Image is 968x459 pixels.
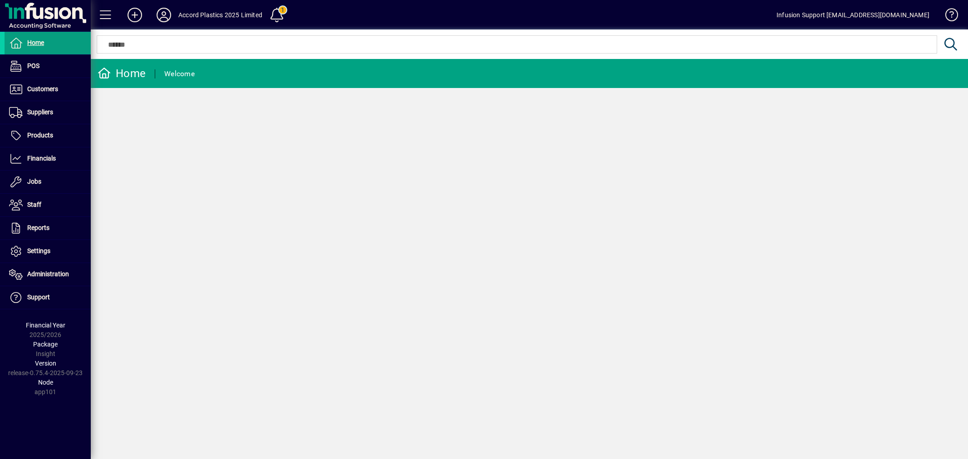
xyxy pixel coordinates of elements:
[149,7,178,23] button: Profile
[27,293,50,301] span: Support
[27,108,53,116] span: Suppliers
[5,55,91,78] a: POS
[27,178,41,185] span: Jobs
[5,217,91,239] a: Reports
[27,201,41,208] span: Staff
[5,286,91,309] a: Support
[5,124,91,147] a: Products
[27,155,56,162] span: Financials
[5,101,91,124] a: Suppliers
[5,147,91,170] a: Financials
[27,247,50,254] span: Settings
[35,360,56,367] span: Version
[27,270,69,278] span: Administration
[98,66,146,81] div: Home
[164,67,195,81] div: Welcome
[5,78,91,101] a: Customers
[38,379,53,386] span: Node
[27,132,53,139] span: Products
[27,39,44,46] span: Home
[5,171,91,193] a: Jobs
[27,62,39,69] span: POS
[26,322,65,329] span: Financial Year
[120,7,149,23] button: Add
[33,341,58,348] span: Package
[5,194,91,216] a: Staff
[5,240,91,263] a: Settings
[939,2,957,31] a: Knowledge Base
[27,224,49,231] span: Reports
[776,8,929,22] div: Infusion Support [EMAIL_ADDRESS][DOMAIN_NAME]
[5,263,91,286] a: Administration
[178,8,262,22] div: Accord Plastics 2025 Limited
[27,85,58,93] span: Customers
